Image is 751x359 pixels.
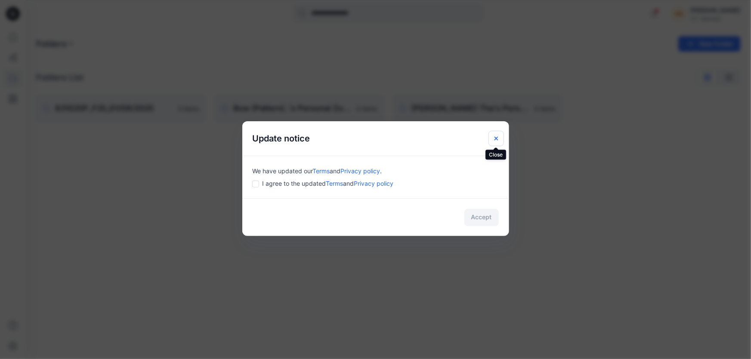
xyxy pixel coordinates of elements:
button: Close [488,131,504,146]
div: We have updated our . [253,166,499,175]
a: Privacy policy [354,180,393,187]
a: Terms [313,167,330,175]
a: Terms [326,180,343,187]
span: and [343,180,354,187]
span: and [330,167,341,175]
h5: Update notice [242,121,321,156]
span: I agree to the updated [262,179,393,188]
a: Privacy policy [341,167,380,175]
